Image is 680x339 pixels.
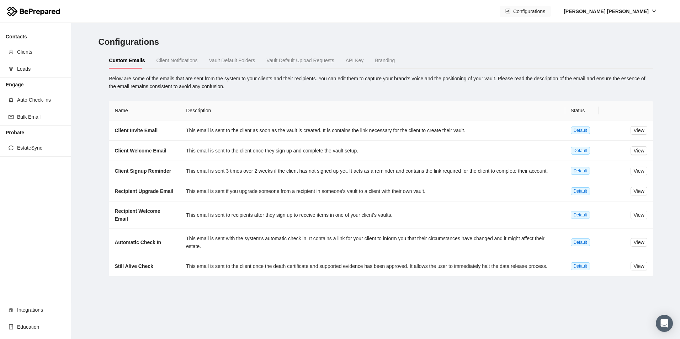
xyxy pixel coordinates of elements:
[17,93,65,107] span: Auto Check-ins
[180,161,565,181] td: This email is sent 3 times over 2 weeks if the client has not signed up yet. It acts as a reminde...
[115,240,161,245] strong: Automatic Check In
[109,101,180,120] th: Name
[571,211,590,219] span: Default
[115,188,173,194] strong: Recipient Upgrade Email
[6,130,24,135] strong: Probate
[17,62,65,76] span: Leads
[17,141,65,155] span: EstateSync
[180,141,565,161] td: This email is sent to the client once they sign up and complete the vault setup.
[180,120,565,141] td: This email is sent to the client as soon as the vault is created. It is contains the link necessa...
[180,229,565,256] td: This email is sent with the system's automatic check in. It contains a link for your client to in...
[565,101,599,120] th: Status
[631,146,647,155] button: View
[17,303,65,317] span: Integrations
[9,307,14,312] span: appstore-add
[180,201,565,229] td: This email is sent to recipients after they sign up to receive items in one of your client's vaults.
[500,6,551,17] button: controlConfigurations
[115,208,160,222] strong: Recipient Welcome Email
[633,211,644,219] span: View
[209,58,255,63] span: Vault Default Folders
[571,187,590,195] span: Default
[633,262,644,270] span: View
[9,114,14,119] span: mail
[9,49,14,54] span: user
[631,262,647,270] button: View
[156,58,198,63] span: Client Notifications
[656,315,673,332] div: Open Intercom Messenger
[571,238,590,246] span: Default
[17,110,65,124] span: Bulk Email
[115,148,166,154] strong: Client Welcome Email
[631,167,647,175] button: View
[633,238,644,246] span: View
[9,66,14,71] span: funnel-plot
[115,263,153,269] strong: Still Alive Check
[633,167,644,175] span: View
[9,97,14,102] span: alert
[505,9,510,14] span: control
[180,101,565,120] th: Description
[633,127,644,134] span: View
[17,320,65,334] span: Education
[6,82,24,87] strong: Engage
[266,58,334,63] span: Vault Default Upload Requests
[375,58,395,63] span: Branding
[9,324,14,329] span: book
[652,9,657,14] span: down
[109,58,145,63] strong: Custom Emails
[564,9,649,14] strong: [PERSON_NAME] [PERSON_NAME]
[98,36,653,48] h3: Configurations
[571,147,590,155] span: Default
[115,168,171,174] strong: Client Signup Reminder
[633,187,644,195] span: View
[571,167,590,175] span: Default
[513,7,545,15] span: Configurations
[109,76,645,89] span: Below are some of the emails that are sent from the system to your clients and their recipients. ...
[6,34,27,39] strong: Contacts
[571,262,590,270] span: Default
[346,58,364,63] span: API Key
[631,238,647,247] button: View
[115,128,158,133] strong: Client Invite Email
[571,127,590,134] span: Default
[558,6,662,17] button: [PERSON_NAME] [PERSON_NAME]
[180,256,565,276] td: This email is sent to the client once the death certificate and supported evidence has been appro...
[633,147,644,155] span: View
[631,211,647,219] button: View
[631,126,647,135] button: View
[9,145,14,150] span: sync
[180,181,565,201] td: This email is sent if you upgrade someone from a recipient in someone's vault to a client with th...
[631,187,647,195] button: View
[17,45,65,59] span: Clients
